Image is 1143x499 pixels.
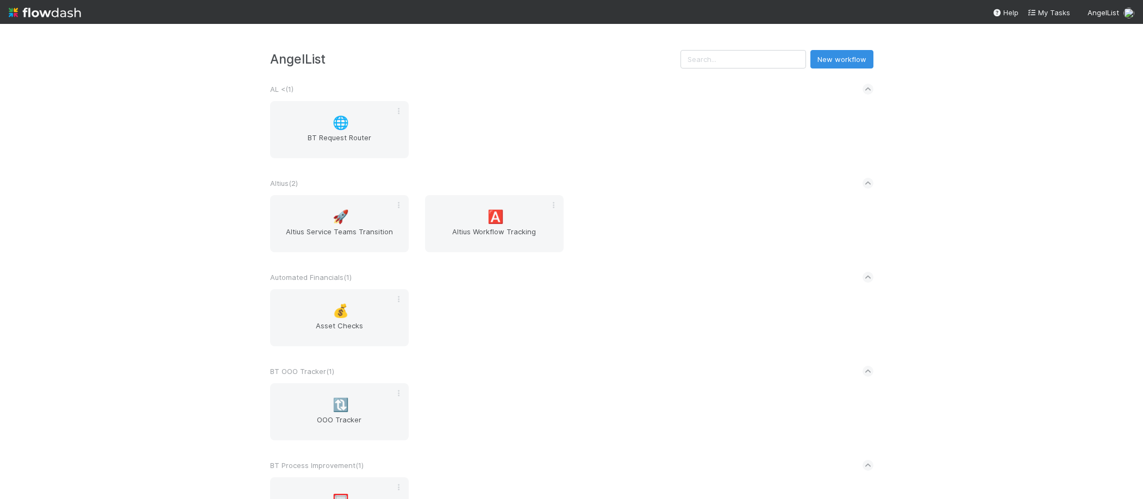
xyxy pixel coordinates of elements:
[270,383,409,440] a: 🔃OOO Tracker
[274,132,404,154] span: BT Request Router
[270,85,293,93] span: AL < ( 1 )
[1027,7,1070,18] a: My Tasks
[680,50,806,68] input: Search...
[333,398,349,412] span: 🔃
[1123,8,1134,18] img: avatar_2bce2475-05ee-46d3-9413-d3901f5fa03f.png
[270,289,409,346] a: 💰Asset Checks
[270,367,334,376] span: BT OOO Tracker ( 1 )
[333,304,349,318] span: 💰
[429,226,559,248] span: Altius Workflow Tracking
[1088,8,1119,17] span: AngelList
[333,116,349,130] span: 🌐
[270,195,409,252] a: 🚀Altius Service Teams Transition
[270,273,352,282] span: Automated Financials ( 1 )
[810,50,873,68] button: New workflow
[274,414,404,436] span: OOO Tracker
[270,52,680,66] h3: AngelList
[992,7,1019,18] div: Help
[270,179,298,188] span: Altius ( 2 )
[270,461,364,470] span: BT Process Improvement ( 1 )
[9,3,81,22] img: logo-inverted-e16ddd16eac7371096b0.svg
[270,101,409,158] a: 🌐BT Request Router
[333,210,349,224] span: 🚀
[488,210,504,224] span: 🅰️
[425,195,564,252] a: 🅰️Altius Workflow Tracking
[1027,8,1070,17] span: My Tasks
[274,320,404,342] span: Asset Checks
[274,226,404,248] span: Altius Service Teams Transition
